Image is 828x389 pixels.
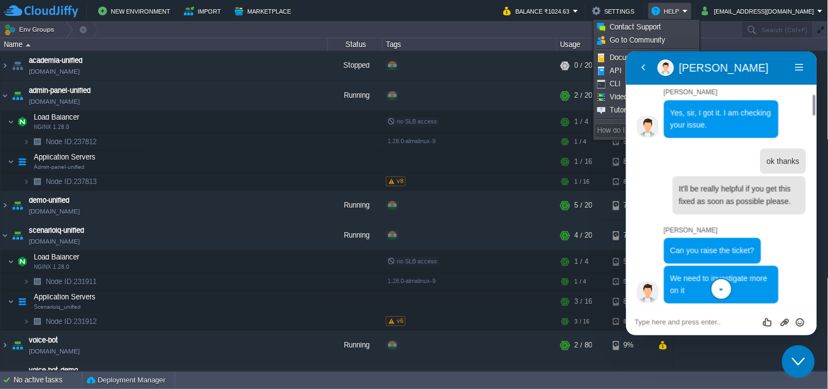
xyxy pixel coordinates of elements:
span: 237812 [45,137,98,146]
a: academia-unified [29,55,82,66]
span: Load Balancer [33,252,81,262]
a: Application ServersScenarioiq_unified [33,293,97,301]
button: [EMAIL_ADDRESS][DOMAIN_NAME] [702,4,818,17]
button: Env Groups [4,22,58,37]
div: 8% [613,313,648,330]
img: AMDAwAAAACH5BAEAAAAALAAAAAABAAEAAAICRAEAOw== [8,291,14,313]
div: 1 / 4 [575,133,586,150]
a: voice-bot-demo [29,365,78,376]
img: AMDAwAAAACH5BAEAAAAALAAAAAABAAEAAAICRAEAOw== [29,173,45,190]
a: [DOMAIN_NAME] [29,346,80,357]
span: Node ID: [46,317,74,326]
span: Node ID: [46,278,74,286]
span: Application Servers [33,292,97,302]
span: no SLB access [388,118,437,125]
span: 1.28.0-almalinux-9 [388,138,436,144]
a: Node ID:237812 [45,137,98,146]
a: Node ID:231912 [45,317,98,326]
div: 3 / 16 [575,291,592,313]
div: 0 / 20 [575,51,592,80]
span: 231911 [45,277,98,286]
a: demo-unified [29,195,69,206]
a: Load BalancerNGINX 1.28.0 [33,253,81,261]
div: 2 / 20 [575,81,592,110]
div: No active tasks [14,372,82,389]
button: Balance ₹1024.63 [503,4,573,17]
div: 5 / 20 [575,191,592,220]
img: AMDAwAAAACH5BAEAAAAALAAAAAABAAEAAAICRAEAOw== [1,221,9,250]
button: Deployment Manager [87,375,165,386]
img: AMDAwAAAACH5BAEAAAAALAAAAAABAAEAAAICRAEAOw== [1,81,9,110]
img: AMDAwAAAACH5BAEAAAAALAAAAAABAAEAAAICRAEAOw== [15,111,30,133]
span: CLI [610,80,621,88]
div: 8% [613,291,648,313]
a: [DOMAIN_NAME] [29,206,80,217]
img: AMDAwAAAACH5BAEAAAAALAAAAAABAAEAAAICRAEAOw== [1,331,9,360]
a: voice-bot [29,335,58,346]
img: AMDAwAAAACH5BAEAAAAALAAAAAABAAEAAAICRAEAOw== [1,191,9,220]
a: admin-panel-unified [29,85,91,96]
span: 1.28.0-almalinux-9 [388,278,436,284]
a: scenarioiq-unified [29,225,84,236]
div: Running [328,221,383,250]
img: AMDAwAAAACH5BAEAAAAALAAAAAABAAEAAAICRAEAOw== [10,221,25,250]
div: 8% [613,151,648,173]
a: [DOMAIN_NAME] [29,236,80,247]
div: 7% [613,191,648,220]
span: Admin-panel-unified [34,164,85,170]
img: AMDAwAAAACH5BAEAAAAALAAAAAABAAEAAAICRAEAOw== [10,81,25,110]
img: AMDAwAAAACH5BAEAAAAALAAAAAABAAEAAAICRAEAOw== [10,191,25,220]
span: v6 [397,317,403,324]
span: Load Balancer [33,113,81,122]
img: AMDAwAAAACH5BAEAAAAALAAAAAABAAEAAAICRAEAOw== [10,51,25,80]
div: 2 / 80 [575,331,592,360]
span: Node ID: [46,178,74,186]
img: AMDAwAAAACH5BAEAAAAALAAAAAABAAEAAAICRAEAOw== [23,313,29,330]
span: API [610,67,622,75]
a: Node ID:231911 [45,277,98,286]
span: NGINX 1.28.0 [34,124,69,131]
img: AMDAwAAAACH5BAEAAAAALAAAAAABAAEAAAICRAEAOw== [23,133,29,150]
img: AMDAwAAAACH5BAEAAAAALAAAAAABAAEAAAICRAEAOw== [23,173,29,190]
a: Node ID:237813 [45,177,98,186]
button: Import [184,4,225,17]
button: Help [652,4,683,17]
img: AMDAwAAAACH5BAEAAAAALAAAAAABAAEAAAICRAEAOw== [23,273,29,290]
a: Tutorial [595,104,698,116]
img: AMDAwAAAACH5BAEAAAAALAAAAAABAAEAAAICRAEAOw== [10,331,25,360]
div: 1 / 4 [575,273,586,290]
div: 9% [613,331,648,360]
div: Tags [383,38,557,51]
a: Application ServersAdmin-panel-unified [33,153,97,161]
div: Running [328,331,383,360]
div: Usage [558,38,673,51]
div: Running [328,81,383,110]
button: New Environment [98,4,174,17]
img: AMDAwAAAACH5BAEAAAAALAAAAAABAAEAAAICRAEAOw== [1,51,9,80]
button: Marketplace [235,4,294,17]
img: AMDAwAAAACH5BAEAAAAALAAAAAABAAEAAAICRAEAOw== [29,273,45,290]
div: Name [1,38,327,51]
span: 237813 [45,177,98,186]
a: [DOMAIN_NAME] [29,66,80,77]
a: Load BalancerNGINX 1.28.0 [33,113,81,121]
iframe: chat widget [626,51,817,335]
span: NGINX 1.28.0 [34,264,69,270]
